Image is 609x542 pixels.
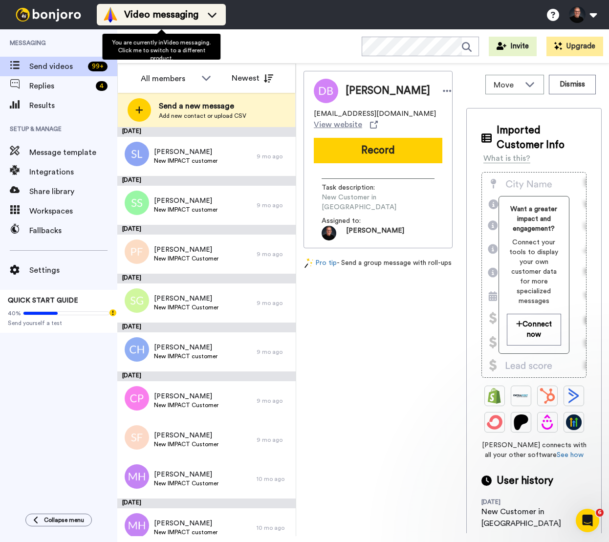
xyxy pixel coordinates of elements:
[29,264,117,276] span: Settings
[154,528,217,536] span: New IMPACT customer
[124,8,198,22] span: Video messaging
[12,8,85,22] img: bj-logo-header-white.svg
[346,84,430,98] span: [PERSON_NAME]
[154,196,217,206] span: [PERSON_NAME]
[29,80,92,92] span: Replies
[596,509,604,517] span: 6
[540,414,555,430] img: Drip
[304,258,453,268] div: - Send a group message with roll-ups
[154,431,218,440] span: [PERSON_NAME]
[112,40,211,61] span: You are currently in Video messaging . Click me to switch to a different product.
[513,388,529,404] img: Ontraport
[257,299,291,307] div: 9 mo ago
[125,191,149,215] img: ss.png
[154,304,218,311] span: New IMPACT Customer
[257,524,291,532] div: 10 mo ago
[25,514,92,526] button: Collapse menu
[8,319,109,327] span: Send yourself a test
[96,81,108,91] div: 4
[125,239,149,264] img: pf.png
[566,414,582,430] img: GoHighLevel
[154,470,218,479] span: [PERSON_NAME]
[314,138,442,163] button: Record
[125,386,149,411] img: cp.png
[154,352,217,360] span: New IMPACT customer
[257,475,291,483] div: 10 mo ago
[109,308,117,317] div: Tooltip anchor
[494,79,520,91] span: Move
[29,147,117,158] span: Message template
[304,258,313,268] img: magic-wand.svg
[125,464,149,489] img: mh.png
[314,109,436,119] span: [EMAIL_ADDRESS][DOMAIN_NAME]
[29,61,84,72] span: Send videos
[117,274,296,283] div: [DATE]
[159,100,246,112] span: Send a new message
[257,250,291,258] div: 9 mo ago
[117,499,296,508] div: [DATE]
[513,414,529,430] img: Patreon
[487,388,502,404] img: Shopify
[154,440,218,448] span: New IMPACT Customer
[29,100,117,111] span: Results
[322,216,390,226] span: Assigned to:
[487,414,502,430] img: ConvertKit
[154,519,217,528] span: [PERSON_NAME]
[154,157,217,165] span: New IMPACT customer
[154,294,218,304] span: [PERSON_NAME]
[257,397,291,405] div: 9 mo ago
[117,323,296,332] div: [DATE]
[159,112,246,120] span: Add new contact or upload CSV
[88,62,108,71] div: 99 +
[566,388,582,404] img: ActiveCampaign
[117,371,296,381] div: [DATE]
[154,479,218,487] span: New IMPACT Customer
[117,127,296,137] div: [DATE]
[29,186,117,197] span: Share library
[489,37,537,56] button: Invite
[497,474,553,488] span: User history
[304,258,337,268] a: Pro tip
[507,204,561,234] span: Want a greater impact and engagement?
[154,147,217,157] span: [PERSON_NAME]
[481,440,587,460] span: [PERSON_NAME] connects with all your other software
[125,288,149,313] img: sg.png
[346,226,404,240] span: [PERSON_NAME]
[549,75,596,94] button: Dismiss
[322,226,336,240] img: d56a7fa8-7983-4f62-bb9f-d5ae38b87785-1680002069.jpg
[154,245,218,255] span: [PERSON_NAME]
[117,225,296,235] div: [DATE]
[497,123,587,152] span: Imported Customer Info
[141,73,196,85] div: All members
[483,152,530,164] div: What is this?
[125,142,149,166] img: sl.png
[154,401,218,409] span: New IMPACT Customer
[8,297,78,304] span: QUICK START GUIDE
[44,516,84,524] span: Collapse menu
[540,388,555,404] img: Hubspot
[481,506,587,529] div: New Customer in [GEOGRAPHIC_DATA]
[507,314,561,346] button: Connect now
[154,343,217,352] span: [PERSON_NAME]
[576,509,599,532] iframe: Intercom live chat
[314,79,338,103] img: Image of Deb Biever
[29,225,117,237] span: Fallbacks
[507,238,561,306] span: Connect your tools to display your own customer data for more specialized messages
[8,309,21,317] span: 40%
[154,255,218,262] span: New IMPACT Customer
[103,7,118,22] img: vm-color.svg
[29,205,117,217] span: Workspaces
[125,513,149,538] img: mh.png
[257,152,291,160] div: 9 mo ago
[154,206,217,214] span: New IMPACT customer
[257,436,291,444] div: 9 mo ago
[257,348,291,356] div: 9 mo ago
[314,119,362,130] span: View website
[481,498,545,506] div: [DATE]
[322,183,390,193] span: Task description :
[125,337,149,362] img: ch.png
[257,201,291,209] div: 9 mo ago
[29,166,117,178] span: Integrations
